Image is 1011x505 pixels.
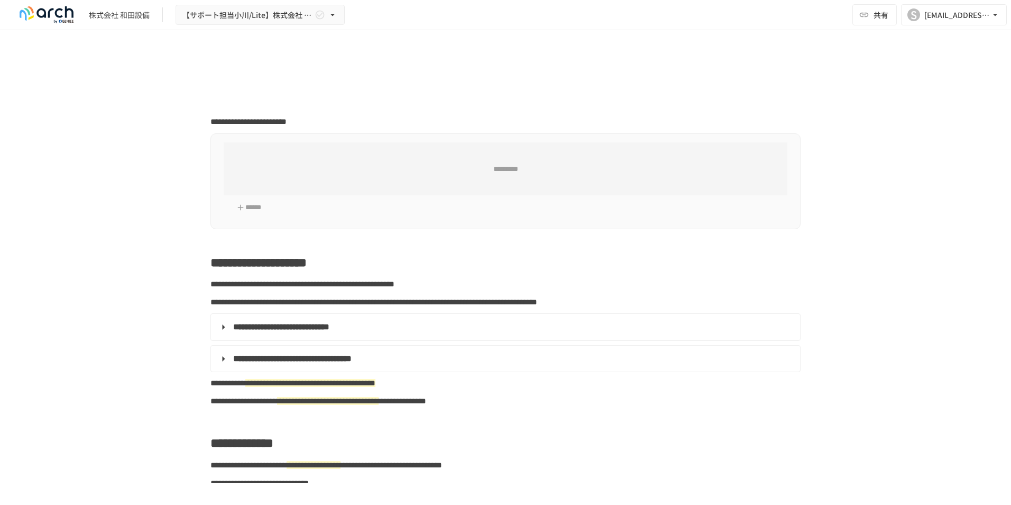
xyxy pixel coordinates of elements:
img: logo-default@2x-9cf2c760.svg [13,6,80,23]
span: 共有 [874,9,888,21]
div: S [907,8,920,21]
span: 【サポート担当小川/Lite】株式会社 和田設備様_初期設定サポートLite [182,8,313,22]
button: 【サポート担当小川/Lite】株式会社 和田設備様_初期設定サポートLite [176,5,345,25]
div: [EMAIL_ADDRESS][DOMAIN_NAME] [924,8,990,22]
div: 株式会社 和田設備 [89,10,150,21]
button: S[EMAIL_ADDRESS][DOMAIN_NAME] [901,4,1007,25]
button: 共有 [852,4,897,25]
